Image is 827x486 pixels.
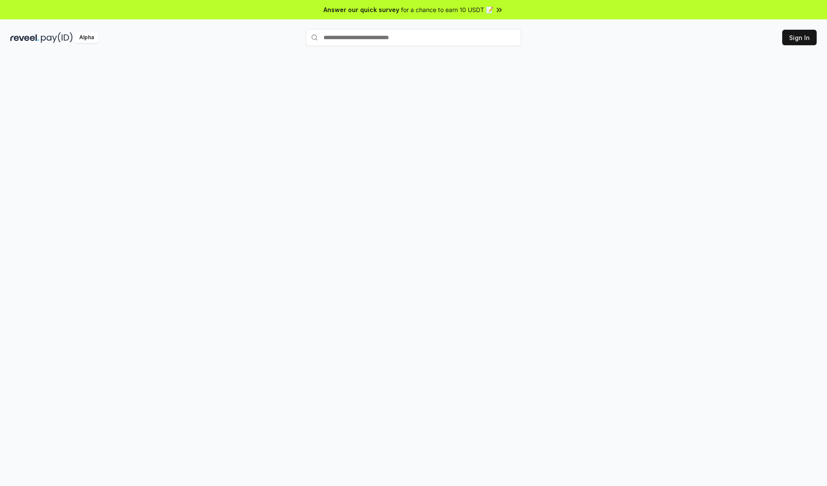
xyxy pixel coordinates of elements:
button: Sign In [782,30,817,45]
img: pay_id [41,32,73,43]
img: reveel_dark [10,32,39,43]
span: for a chance to earn 10 USDT 📝 [401,5,493,14]
div: Alpha [75,32,99,43]
span: Answer our quick survey [323,5,399,14]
